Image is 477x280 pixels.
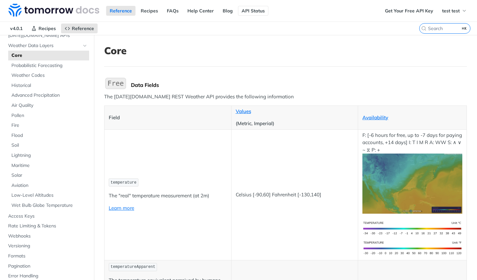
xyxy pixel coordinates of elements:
[11,62,87,69] span: Probabilistic Forecasting
[362,180,462,186] span: Expand image
[8,51,89,60] a: Core
[11,112,87,119] span: Pollen
[8,111,89,121] a: Pollen
[39,25,56,31] span: Recipes
[111,180,136,185] span: temperature
[8,190,89,200] a: Low-Level Altitudes
[104,45,467,57] h1: Core
[362,132,462,214] p: F: [-6 hours for free, up to -7 days for paying accounts, +14 days] I: T I M R A: WW S: ∧ ∨ ~ ⧖ P: +
[7,24,26,33] span: v4.0.1
[184,6,217,16] a: Help Center
[82,43,87,48] button: Hide subpages for Weather Data Layers
[11,82,87,89] span: Historical
[163,6,182,16] a: FAQs
[11,192,87,199] span: Low-Level Altitudes
[8,273,87,279] span: Error Handling
[236,191,354,199] p: Celsius [-90,60] Fahrenheit [-130,140]
[8,181,89,190] a: Aviation
[362,244,462,251] span: Expand image
[11,182,87,189] span: Aviation
[5,41,89,51] a: Weather Data LayersHide subpages for Weather Data Layers
[11,72,87,79] span: Weather Codes
[8,131,89,140] a: Flood
[11,152,87,159] span: Lightning
[11,102,87,109] span: Air Quality
[362,114,388,121] a: Availability
[5,211,89,221] a: Access Keys
[421,26,426,31] svg: Search
[438,6,470,16] button: test test
[8,243,87,249] span: Versioning
[5,251,89,261] a: Formats
[11,122,87,129] span: Fire
[8,201,89,210] a: Wet Bulb Globe Temperature
[442,8,460,14] span: test test
[5,261,89,271] a: Pagination
[28,24,59,33] a: Recipes
[61,24,98,33] a: Reference
[8,71,89,80] a: Weather Codes
[109,205,134,211] a: Learn more
[131,82,467,88] div: Data Fields
[8,151,89,160] a: Lightning
[8,213,87,220] span: Access Keys
[5,241,89,251] a: Versioning
[5,221,89,231] a: Rate Limiting & Tokens
[11,142,87,149] span: Soil
[11,92,87,99] span: Advanced Precipitation
[106,6,135,16] a: Reference
[8,81,89,91] a: Historical
[8,121,89,130] a: Fire
[8,32,87,39] span: [DATE][DOMAIN_NAME] APIs
[8,101,89,110] a: Air Quality
[362,225,462,231] span: Expand image
[8,91,89,100] a: Advanced Precipitation
[8,253,87,259] span: Formats
[11,172,87,179] span: Solar
[8,171,89,180] a: Solar
[11,52,87,59] span: Core
[8,223,87,229] span: Rate Limiting & Tokens
[72,25,94,31] span: Reference
[8,233,87,239] span: Webhooks
[11,202,87,209] span: Wet Bulb Globe Temperature
[8,161,89,171] a: Maritime
[8,4,99,17] img: Tomorrow.io Weather API Docs
[219,6,236,16] a: Blog
[460,25,469,32] kbd: ⌘K
[11,162,87,169] span: Maritime
[8,140,89,150] a: Soil
[137,6,162,16] a: Recipes
[238,6,268,16] a: API Status
[236,120,354,127] p: (Metric, Imperial)
[8,61,89,71] a: Probabilistic Forecasting
[109,114,227,122] p: Field
[111,265,155,269] span: temperatureApparent
[381,6,437,16] a: Get Your Free API Key
[104,93,467,101] p: The [DATE][DOMAIN_NAME] REST Weather API provides the following information
[5,231,89,241] a: Webhooks
[8,42,81,49] span: Weather Data Layers
[11,132,87,139] span: Flood
[5,31,89,41] a: [DATE][DOMAIN_NAME] APIs
[8,263,87,270] span: Pagination
[236,108,251,114] a: Values
[109,192,227,200] p: The "real" temperature measurement (at 2m)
